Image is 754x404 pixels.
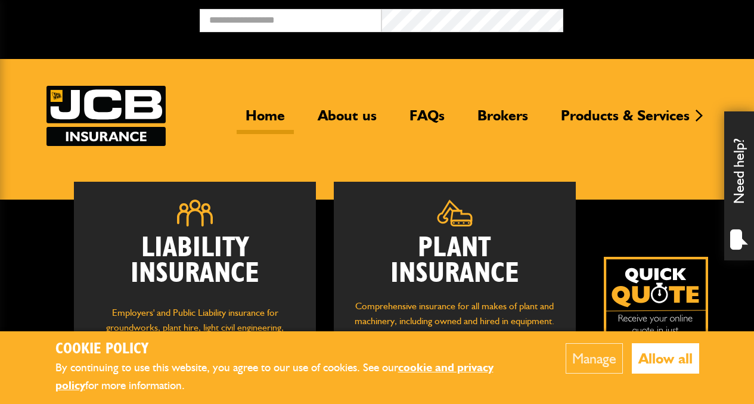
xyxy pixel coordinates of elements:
[46,86,166,146] img: JCB Insurance Services logo
[566,343,623,374] button: Manage
[563,9,745,27] button: Broker Login
[632,343,699,374] button: Allow all
[92,235,298,293] h2: Liability Insurance
[468,107,537,134] a: Brokers
[401,107,454,134] a: FAQs
[46,86,166,146] a: JCB Insurance Services
[604,257,708,361] a: Get your insurance quote isn just 2-minutes
[352,299,558,359] p: Comprehensive insurance for all makes of plant and machinery, including owned and hired in equipm...
[92,305,298,372] p: Employers' and Public Liability insurance for groundworks, plant hire, light civil engineering, d...
[604,257,708,361] img: Quick Quote
[309,107,386,134] a: About us
[237,107,294,134] a: Home
[55,361,494,393] a: cookie and privacy policy
[352,235,558,287] h2: Plant Insurance
[55,340,529,359] h2: Cookie Policy
[724,111,754,260] div: Need help?
[552,107,699,134] a: Products & Services
[55,359,529,395] p: By continuing to use this website, you agree to our use of cookies. See our for more information.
